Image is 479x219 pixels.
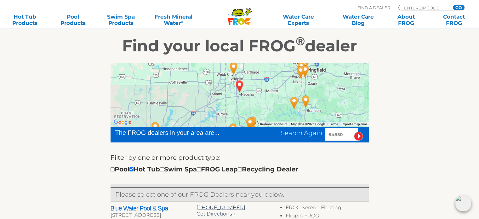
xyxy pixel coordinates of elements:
[111,212,197,218] div: [STREET_ADDRESS]
[112,118,133,126] img: Google
[243,115,257,132] div: Seaside Pools & Spas - Bentonville - 38 miles away.
[260,122,287,126] button: Keyboard shortcuts
[287,94,301,111] div: Outdoor Rooms by Design - 55 miles away.
[291,122,325,126] span: Map data ©2025 Google
[111,153,220,163] label: Filter by one or more product type:
[286,205,368,213] li: FROG Serene Floating
[455,195,471,211] img: openIcon
[150,14,197,26] a: Fresh MineralWater∞
[244,115,258,132] div: Galaxy Home Recreation - North West Arkansas - 38 miles away.
[111,164,299,174] div: Pool Hot Tub Swim Spa FROG Leap Recycling Dealer
[115,189,364,199] p: Please select one of our FROG Dealers near you below.
[197,205,245,210] a: [PHONE_NUMBER]
[294,64,308,81] div: Spa Place - 61 miles away.
[354,132,363,141] input: Submit
[232,78,247,95] div: NEOSHO, MO 64850
[329,122,338,126] a: Terms (opens in new tab)
[387,14,425,26] a: AboutFROG
[226,60,241,77] div: Blue Water Pool & Spa - 18 miles away.
[298,63,312,80] div: Missouri Furniture - Ozark - 65 miles away.
[226,121,240,138] div: Spavinaw Stove Company - 42 miles away.
[102,14,140,26] a: Swim SpaProducts
[46,37,433,55] h2: Find your local FROG dealer
[197,211,236,217] a: Get Directions »
[299,93,313,110] div: Branson Hot Tubs & Pools - 66 miles away.
[296,34,305,48] sup: ®
[6,14,43,26] a: Hot TubProducts
[246,114,260,131] div: Northwest Arkansas Pool and Spa - 37 miles away.
[281,129,323,137] span: Search Again:
[453,5,464,10] input: GO
[180,19,183,24] sup: ∞
[436,14,473,26] a: ContactFROG
[148,119,163,136] div: Dolphin Pools & Spas - Owasso - 91 miles away.
[268,14,329,26] a: Water CareExperts
[342,122,367,126] a: Report a map error
[112,118,133,126] a: Open this area in Google Maps (opens a new window)
[339,14,377,26] a: Water CareBlog
[115,128,242,137] div: The FROG dealers in your area are...
[403,5,446,10] input: Zip Code Form
[111,205,197,212] h2: Blue Water Pool & Spa
[357,5,390,10] p: Find A Dealer
[246,123,260,140] div: Seaside Pools & Spas - Springdale - 46 miles away.
[54,14,91,26] a: PoolProducts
